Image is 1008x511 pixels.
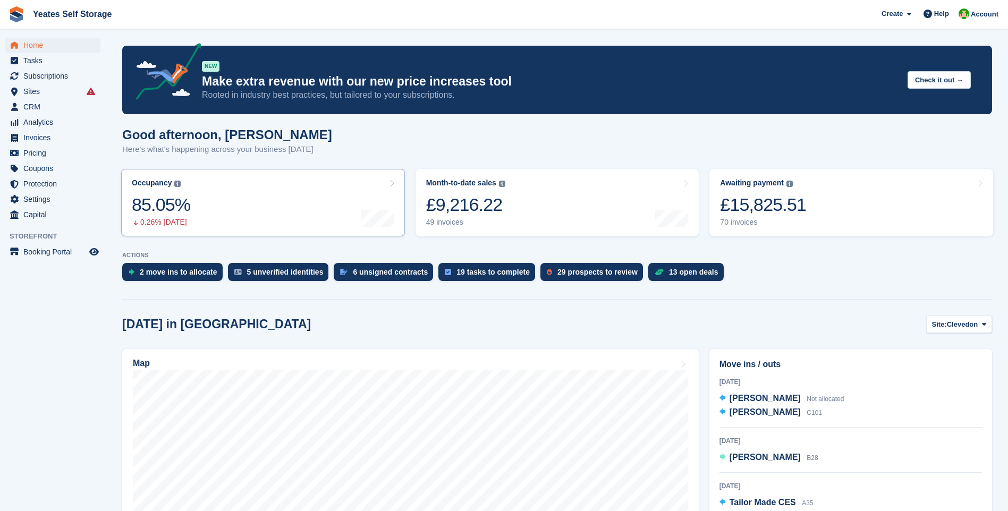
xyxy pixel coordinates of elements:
div: [DATE] [719,481,982,491]
span: [PERSON_NAME] [730,394,801,403]
div: £15,825.51 [720,194,806,216]
a: Awaiting payment £15,825.51 70 invoices [709,169,993,236]
div: Awaiting payment [720,178,784,188]
span: Protection [23,176,87,191]
span: Clevedon [947,319,978,330]
div: 19 tasks to complete [456,268,530,276]
a: Preview store [88,245,100,258]
a: menu [5,146,100,160]
div: [DATE] [719,436,982,446]
a: menu [5,207,100,222]
img: price-adjustments-announcement-icon-8257ccfd72463d97f412b2fc003d46551f7dbcb40ab6d574587a9cd5c0d94... [127,43,201,104]
span: Help [934,8,949,19]
span: Invoices [23,130,87,145]
img: task-75834270c22a3079a89374b754ae025e5fb1db73e45f91037f5363f120a921f8.svg [445,269,451,275]
span: [PERSON_NAME] [730,407,801,416]
p: Make extra revenue with our new price increases tool [202,74,899,89]
span: Account [971,9,998,20]
div: 49 invoices [426,218,505,227]
a: menu [5,69,100,83]
div: 0.26% [DATE] [132,218,190,227]
a: Occupancy 85.05% 0.26% [DATE] [121,169,405,236]
span: Tailor Made CES [730,498,796,507]
div: 29 prospects to review [557,268,638,276]
div: Month-to-date sales [426,178,496,188]
h2: Map [133,359,150,368]
div: 85.05% [132,194,190,216]
button: Check it out → [908,71,971,89]
a: [PERSON_NAME] Not allocated [719,392,844,406]
i: Smart entry sync failures have occurred [87,87,95,96]
a: menu [5,192,100,207]
span: Subscriptions [23,69,87,83]
img: icon-info-grey-7440780725fd019a000dd9b08b2336e03edf1995a4989e88bcd33f0948082b44.svg [174,181,181,187]
div: [DATE] [719,377,982,387]
img: stora-icon-8386f47178a22dfd0bd8f6a31ec36ba5ce8667c1dd55bd0f319d3a0aa187defe.svg [9,6,24,22]
a: menu [5,99,100,114]
a: menu [5,115,100,130]
a: menu [5,84,100,99]
span: Site: [932,319,947,330]
h2: [DATE] in [GEOGRAPHIC_DATA] [122,317,311,331]
span: Pricing [23,146,87,160]
a: menu [5,161,100,176]
span: Not allocated [807,395,844,403]
button: Site: Clevedon [926,316,992,333]
span: Create [882,8,903,19]
span: Tasks [23,53,87,68]
a: [PERSON_NAME] C101 [719,406,822,420]
span: Settings [23,192,87,207]
span: B28 [807,454,818,462]
a: Tailor Made CES A35 [719,496,814,510]
a: menu [5,53,100,68]
p: Rooted in industry best practices, but tailored to your subscriptions. [202,89,899,101]
img: icon-info-grey-7440780725fd019a000dd9b08b2336e03edf1995a4989e88bcd33f0948082b44.svg [786,181,793,187]
div: NEW [202,61,219,72]
img: prospect-51fa495bee0391a8d652442698ab0144808aea92771e9ea1ae160a38d050c398.svg [547,269,552,275]
a: [PERSON_NAME] B28 [719,451,818,465]
h2: Move ins / outs [719,358,982,371]
div: 2 move ins to allocate [140,268,217,276]
img: deal-1b604bf984904fb50ccaf53a9ad4b4a5d6e5aea283cecdc64d6e3604feb123c2.svg [655,268,664,276]
p: Here's what's happening across your business [DATE] [122,143,332,156]
p: ACTIONS [122,252,992,259]
span: Booking Portal [23,244,87,259]
a: menu [5,244,100,259]
span: Sites [23,84,87,99]
div: 13 open deals [669,268,718,276]
a: 6 unsigned contracts [334,263,438,286]
div: 70 invoices [720,218,806,227]
span: [PERSON_NAME] [730,453,801,462]
a: 2 move ins to allocate [122,263,228,286]
a: menu [5,130,100,145]
span: Coupons [23,161,87,176]
img: contract_signature_icon-13c848040528278c33f63329250d36e43548de30e8caae1d1a13099fd9432cc5.svg [340,269,348,275]
a: 13 open deals [648,263,729,286]
div: 6 unsigned contracts [353,268,428,276]
span: Storefront [10,231,106,242]
h1: Good afternoon, [PERSON_NAME] [122,127,332,142]
div: £9,216.22 [426,194,505,216]
img: verify_identity-adf6edd0f0f0b5bbfe63781bf79b02c33cf7c696d77639b501bdc392416b5a36.svg [234,269,242,275]
a: menu [5,38,100,53]
a: Month-to-date sales £9,216.22 49 invoices [416,169,699,236]
a: 19 tasks to complete [438,263,540,286]
span: A35 [802,499,813,507]
span: C101 [807,409,822,416]
span: Analytics [23,115,87,130]
img: Angela Field [959,8,969,19]
a: 29 prospects to review [540,263,648,286]
img: icon-info-grey-7440780725fd019a000dd9b08b2336e03edf1995a4989e88bcd33f0948082b44.svg [499,181,505,187]
span: Capital [23,207,87,222]
a: menu [5,176,100,191]
span: Home [23,38,87,53]
img: move_ins_to_allocate_icon-fdf77a2bb77ea45bf5b3d319d69a93e2d87916cf1d5bf7949dd705db3b84f3ca.svg [129,269,134,275]
a: Yeates Self Storage [29,5,116,23]
div: Occupancy [132,178,172,188]
div: 5 unverified identities [247,268,324,276]
span: CRM [23,99,87,114]
a: 5 unverified identities [228,263,334,286]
